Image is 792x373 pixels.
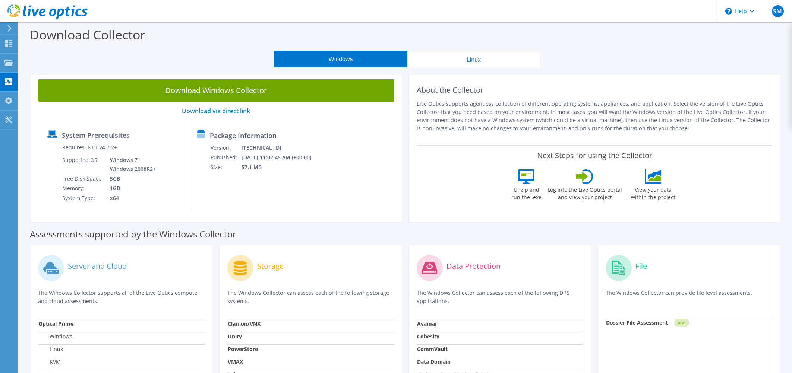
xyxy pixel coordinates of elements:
td: System Type: [62,193,104,203]
td: x64 [104,193,157,203]
p: The Windows Collector can provide file level assessments. [606,289,773,304]
p: The Windows Collector supports all of the Live Optics compute and cloud assessments. [38,289,205,305]
td: Supported OS: [62,155,104,174]
tspan: NEW! [678,321,685,325]
label: Download Collector [30,26,145,43]
label: Next Steps for using the Collector [537,151,652,160]
td: Free Disk Space: [62,174,104,184]
label: View your data within the project [626,184,680,201]
label: Linux [38,345,63,353]
td: Version: [210,143,241,153]
h2: About the Collector [417,86,773,95]
svg: \n [725,8,732,15]
td: [DATE] 11:02:45 AM (+00:00) [241,153,321,162]
td: Windows 7+ Windows 2008R2+ [104,155,157,174]
strong: Dossier File Assessment [606,319,668,326]
label: Storage [257,262,284,270]
label: Data Protection [447,262,501,270]
strong: Clariion/VNX [228,320,261,327]
button: Linux [407,51,540,67]
strong: Cohesity [417,333,439,340]
p: The Windows Collector can assess each of the following storage systems. [227,289,394,305]
label: Assessments supported by the Windows Collector [30,230,236,238]
a: Download via direct link [182,107,250,115]
a: Download Windows Collector [38,79,394,102]
button: Windows [274,51,407,67]
label: Package Information [210,132,277,139]
span: SM [772,5,784,17]
strong: Avamar [417,320,437,327]
label: System Prerequisites [62,131,130,139]
p: Live Optics supports agentless collection of different operating systems, appliances, and applica... [417,100,773,133]
label: Unzip and run the .exe [509,184,543,201]
td: 57.1 MB [241,162,321,172]
label: Windows [38,333,72,340]
strong: Unity [228,333,242,340]
strong: Data Domain [417,358,451,365]
strong: Optical Prime [38,320,73,327]
td: 5GB [104,174,157,184]
strong: CommVault [417,345,448,353]
label: Server and Cloud [68,262,127,270]
td: [TECHNICAL_ID] [241,143,321,153]
td: Memory: [62,184,104,193]
p: The Windows Collector can assess each of the following DPS applications. [417,289,584,305]
td: Published: [210,153,241,162]
td: 1GB [104,184,157,193]
label: File [635,262,647,270]
strong: VMAX [228,358,243,365]
td: Size: [210,162,241,172]
label: Requires .NET V4.7.2+ [62,144,117,151]
label: KVM [38,358,61,366]
label: Log into the Live Optics portal and view your project [547,184,622,201]
strong: PowerStore [228,345,258,353]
